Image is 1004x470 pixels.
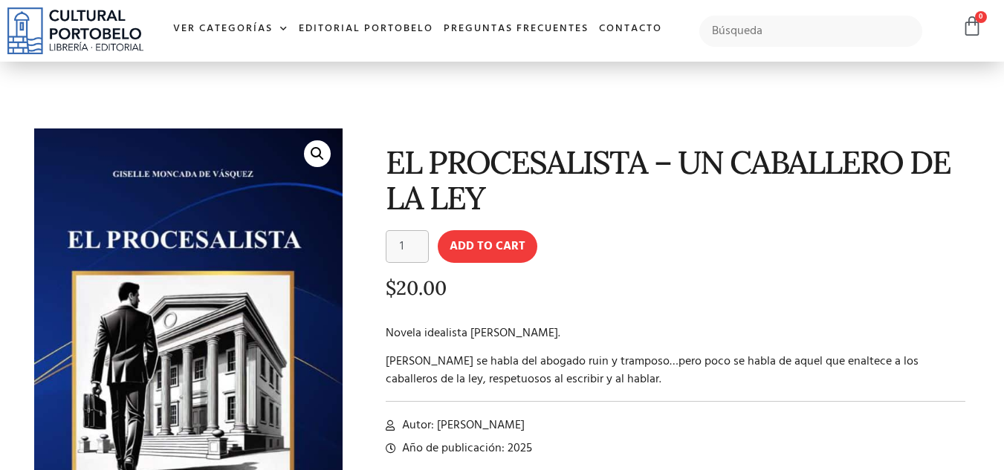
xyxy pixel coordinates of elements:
span: 0 [975,11,987,23]
span: Año de publicación: 2025 [398,440,532,457]
a: Contacto [594,13,667,45]
span: Autor: [PERSON_NAME] [398,417,525,434]
a: Editorial Portobelo [294,13,438,45]
a: 0 [962,16,982,37]
h1: EL PROCESALISTA – UN CABALLERO DE LA LEY [386,145,966,215]
p: [PERSON_NAME] se habla del abogado ruin y tramposo…pero poco se habla de aquel que enaltece a los... [386,353,966,388]
span: $ [386,275,396,300]
a: Ver Categorías [168,13,294,45]
input: Product quantity [386,230,429,263]
a: 🔍 [304,140,331,167]
p: Novela idealista [PERSON_NAME]. [386,324,966,342]
a: Preguntas frecuentes [438,13,594,45]
button: Add to cart [438,230,537,263]
input: Búsqueda [699,16,923,47]
bdi: 20.00 [386,275,447,300]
